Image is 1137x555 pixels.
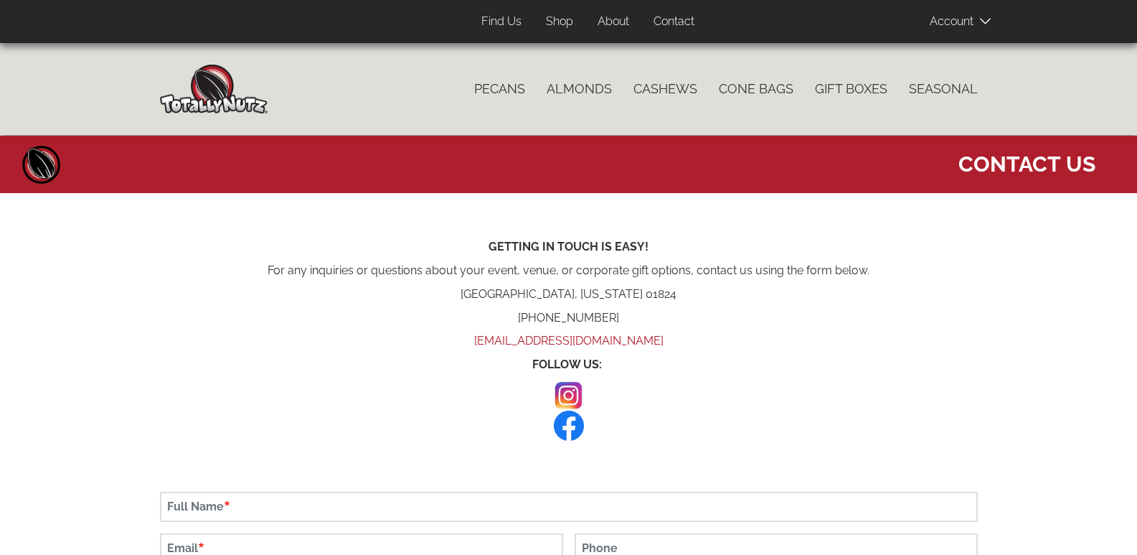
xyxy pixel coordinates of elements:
[804,74,898,104] a: Gift Boxes
[623,74,708,104] a: Cashews
[474,334,664,348] a: [EMAIL_ADDRESS][DOMAIN_NAME]
[160,65,268,113] img: Home
[160,286,978,303] p: [GEOGRAPHIC_DATA], [US_STATE] 01824
[708,74,804,104] a: Cone Bags
[535,8,584,36] a: Shop
[160,492,978,522] input: Full Name
[463,74,536,104] a: Pecans
[643,8,705,36] a: Contact
[20,143,63,186] a: Home
[587,8,640,36] a: About
[536,74,623,104] a: Almonds
[532,358,602,371] strong: FOLLOW US:
[160,263,978,279] p: For any inquiries or questions about your event, venue, or corporate gift options, contact us usi...
[958,143,1095,179] span: Contact Us
[160,310,978,327] p: [PHONE_NUMBER]
[898,74,989,104] a: Seasonal
[489,240,648,253] strong: GETTING IN TOUCH IS EASY!
[471,8,532,36] a: Find Us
